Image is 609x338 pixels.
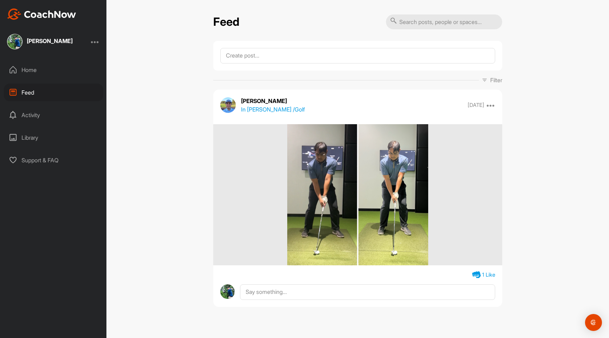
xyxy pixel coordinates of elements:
[220,97,236,113] img: avatar
[4,151,103,169] div: Support & FAQ
[4,106,103,124] div: Activity
[4,84,103,101] div: Feed
[241,105,305,114] p: In [PERSON_NAME] / Golf
[27,38,73,44] div: [PERSON_NAME]
[287,124,428,265] img: media
[4,129,103,146] div: Library
[220,284,235,299] img: avatar
[7,34,23,49] img: square_703ac5f41d6cfbceb63ab0da16df9812.jpg
[213,15,239,29] h2: Feed
[386,14,502,29] input: Search posts, people or spaces...
[4,61,103,79] div: Home
[241,97,305,105] p: [PERSON_NAME]
[490,76,502,84] p: Filter
[482,271,495,279] div: 1 Like
[7,8,76,20] img: CoachNow
[585,314,602,331] div: Open Intercom Messenger
[468,102,484,109] p: [DATE]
